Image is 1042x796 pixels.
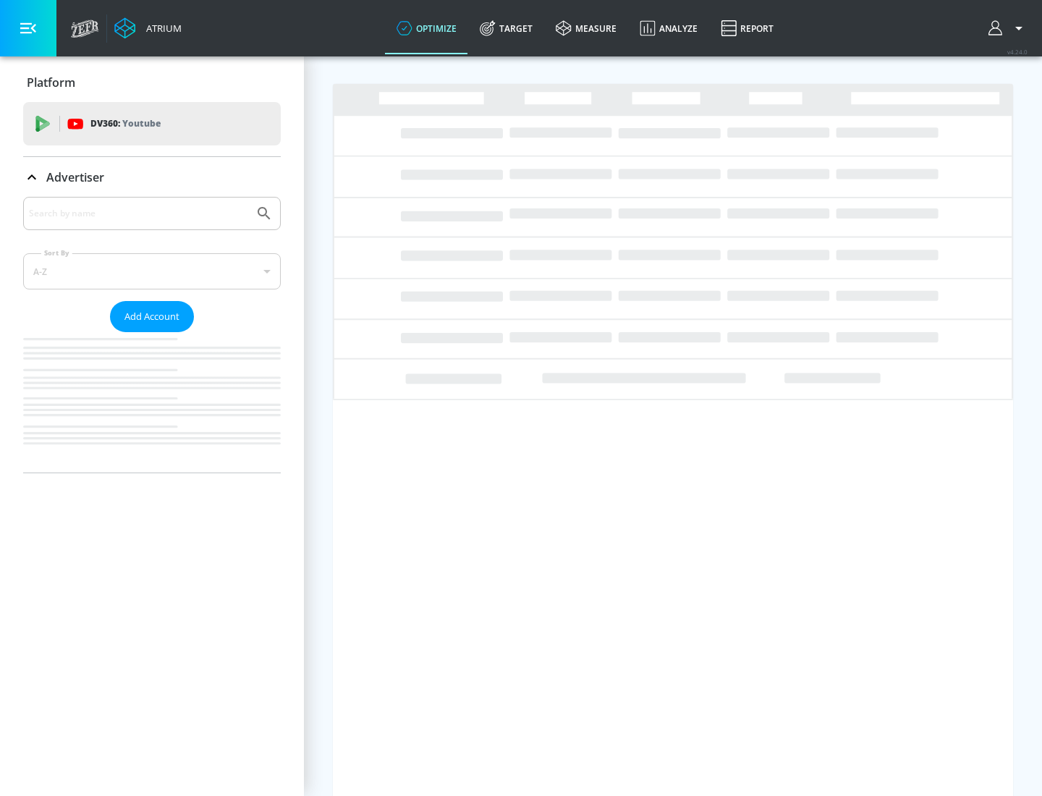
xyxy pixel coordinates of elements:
div: A-Z [23,253,281,289]
span: v 4.24.0 [1007,48,1028,56]
div: Atrium [140,22,182,35]
p: Youtube [122,116,161,131]
p: Advertiser [46,169,104,185]
p: DV360: [90,116,161,132]
div: Advertiser [23,197,281,473]
div: Advertiser [23,157,281,198]
div: DV360: Youtube [23,102,281,145]
a: Target [468,2,544,54]
a: Report [709,2,785,54]
div: Platform [23,62,281,103]
a: Atrium [114,17,182,39]
a: optimize [385,2,468,54]
a: Analyze [628,2,709,54]
a: measure [544,2,628,54]
p: Platform [27,75,75,90]
input: Search by name [29,204,248,223]
nav: list of Advertiser [23,332,281,473]
button: Add Account [110,301,194,332]
span: Add Account [124,308,179,325]
label: Sort By [41,248,72,258]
